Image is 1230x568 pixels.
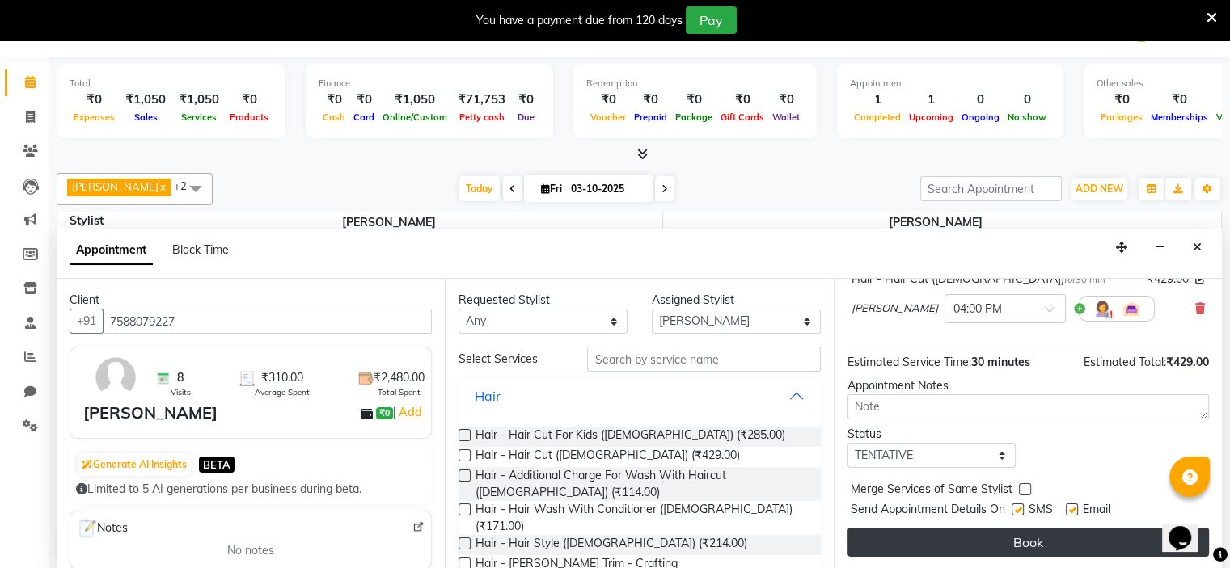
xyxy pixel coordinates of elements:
span: Services [177,111,221,123]
button: Close [1186,235,1209,260]
button: +91 [70,309,104,334]
input: Search Appointment [920,176,1062,201]
div: [PERSON_NAME] [83,401,218,425]
button: Hair [465,381,814,410]
small: for [1064,274,1105,285]
span: [PERSON_NAME] [663,212,1210,233]
span: Hair - Hair Cut For Kids ([DEMOGRAPHIC_DATA]) (₹285.00) [476,427,785,447]
div: Stylist [57,212,116,229]
span: Memberships [1147,111,1212,123]
span: Average Spent [255,386,310,398]
div: ₹1,050 [119,90,172,109]
span: Completed [850,111,905,123]
span: [PERSON_NAME] [852,301,938,317]
div: ₹1,050 [378,90,451,109]
span: Hair - Additional Charge For Wash With Haircut ([DEMOGRAPHIC_DATA]) (₹114.00) [476,467,807,501]
span: ₹0 [376,407,393,420]
div: You have a payment due from 120 days [476,12,683,29]
div: 0 [957,90,1004,109]
span: Hair - Hair Wash With Conditioner ([DEMOGRAPHIC_DATA]) (₹171.00) [476,501,807,535]
img: Hairdresser.png [1093,299,1112,318]
img: avatar [92,354,139,401]
div: ₹0 [226,90,273,109]
div: Limited to 5 AI generations per business during beta. [76,481,425,498]
span: Estimated Service Time: [847,355,971,369]
div: Appointment Notes [847,377,1209,394]
button: ADD NEW [1071,178,1127,200]
a: x [159,180,166,193]
input: Search by Name/Mobile/Email/Code [103,309,432,334]
span: Petty cash [455,111,509,123]
input: Search by service name [587,347,820,372]
span: Voucher [586,111,630,123]
span: ₹429.00 [1147,271,1189,288]
span: Packages [1097,111,1147,123]
input: 2025-10-03 [566,177,647,201]
span: ADD NEW [1076,183,1123,195]
div: Total [70,77,273,90]
i: Edit price [1195,275,1205,284]
span: Fri [537,183,566,195]
div: Select Services [446,351,575,368]
a: Add [396,402,425,422]
span: ₹310.00 [261,369,303,386]
span: Email [1083,501,1110,521]
span: Hair - Hair Style ([DEMOGRAPHIC_DATA]) (₹214.00) [476,535,747,555]
span: 30 min [1076,274,1105,285]
div: Client [70,292,432,309]
div: 0 [1004,90,1050,109]
span: SMS [1029,501,1053,521]
span: Block Time [172,242,229,257]
div: ₹0 [716,90,768,109]
span: +2 [174,179,199,192]
button: Book [847,528,1209,557]
div: ₹0 [630,90,671,109]
div: ₹0 [70,90,119,109]
div: Hair - Hair Cut ([DEMOGRAPHIC_DATA]) [852,271,1105,288]
span: Visits [171,386,191,398]
div: ₹1,050 [172,90,226,109]
button: Generate AI Insights [78,453,191,476]
span: Today [459,176,500,201]
span: Wallet [768,111,804,123]
div: ₹0 [768,90,804,109]
span: Prepaid [630,111,671,123]
div: ₹0 [1147,90,1212,109]
div: Status [847,426,1017,443]
div: Assigned Stylist [652,292,821,309]
span: Total Spent [378,386,421,398]
div: Redemption [586,77,804,90]
span: 8 [177,369,184,386]
div: Appointment [850,77,1050,90]
span: Upcoming [905,111,957,123]
div: Finance [319,77,540,90]
span: Notes [77,518,128,539]
span: Due [514,111,539,123]
span: BETA [199,457,235,472]
span: No show [1004,111,1050,123]
div: ₹71,753 [451,90,512,109]
span: Merge Services of Same Stylist [851,481,1012,501]
span: Sales [130,111,162,123]
span: No notes [227,542,274,559]
div: ₹0 [349,90,378,109]
div: ₹0 [671,90,716,109]
span: Hair - Hair Cut ([DEMOGRAPHIC_DATA]) (₹429.00) [476,447,740,467]
span: Estimated Total: [1084,355,1166,369]
span: [PERSON_NAME] [72,180,159,193]
span: Expenses [70,111,119,123]
div: ₹0 [319,90,349,109]
span: Appointment [70,236,153,265]
span: Products [226,111,273,123]
div: Requested Stylist [459,292,628,309]
span: [PERSON_NAME] [116,212,662,233]
span: Send Appointment Details On [851,501,1005,521]
div: ₹0 [1097,90,1147,109]
div: ₹0 [586,90,630,109]
span: | [393,402,425,422]
div: 1 [905,90,957,109]
button: Pay [686,6,737,34]
span: Cash [319,111,349,123]
span: ₹429.00 [1166,355,1209,369]
span: Gift Cards [716,111,768,123]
